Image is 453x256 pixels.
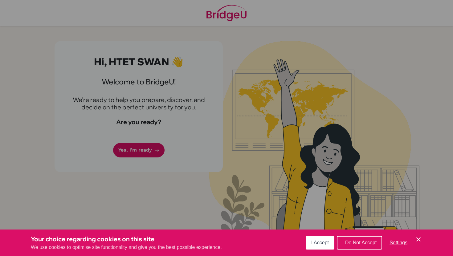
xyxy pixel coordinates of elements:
[342,240,377,245] span: I Do Not Accept
[31,234,222,244] h3: Your choice regarding cookies on this site
[385,237,412,249] button: Settings
[390,240,407,245] span: Settings
[31,244,222,251] p: We use cookies to optimise site functionality and give you the best possible experience.
[306,236,334,250] button: I Accept
[337,236,382,250] button: I Do Not Accept
[311,240,329,245] span: I Accept
[415,236,422,243] button: Save and close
